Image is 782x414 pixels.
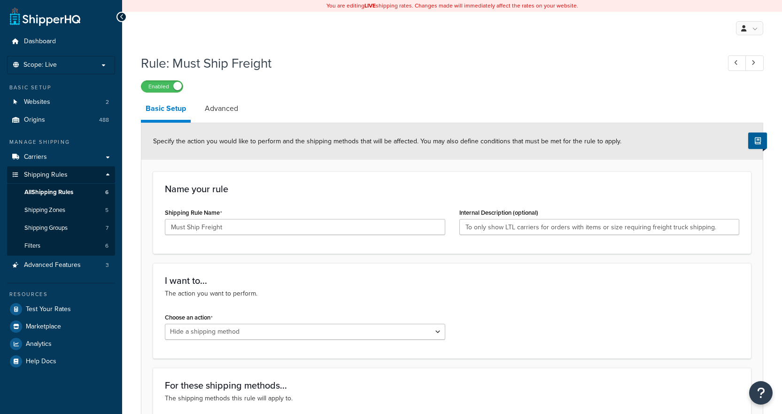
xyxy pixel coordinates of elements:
[728,55,746,71] a: Previous Record
[7,257,115,274] li: Advanced Features
[748,133,767,149] button: Show Help Docs
[106,98,109,106] span: 2
[26,305,71,313] span: Test Your Rates
[7,353,115,370] a: Help Docs
[165,314,213,321] label: Choose an action
[26,358,56,366] span: Help Docs
[24,98,50,106] span: Websites
[7,111,115,129] a: Origins488
[200,97,243,120] a: Advanced
[24,224,68,232] span: Shipping Groups
[7,166,115,184] a: Shipping Rules
[24,261,81,269] span: Advanced Features
[24,188,73,196] span: All Shipping Rules
[459,209,538,216] label: Internal Description (optional)
[7,184,115,201] a: AllShipping Rules6
[7,219,115,237] a: Shipping Groups7
[99,116,109,124] span: 488
[7,290,115,298] div: Resources
[7,301,115,318] a: Test Your Rates
[141,54,711,72] h1: Rule: Must Ship Freight
[7,237,115,255] a: Filters6
[24,38,56,46] span: Dashboard
[24,206,65,214] span: Shipping Zones
[153,136,621,146] span: Specify the action you would like to perform and the shipping methods that will be affected. You ...
[7,148,115,166] a: Carriers
[7,219,115,237] li: Shipping Groups
[7,33,115,50] a: Dashboard
[7,257,115,274] a: Advanced Features3
[26,323,61,331] span: Marketplace
[7,94,115,111] a: Websites2
[105,206,108,214] span: 5
[141,97,191,123] a: Basic Setup
[7,237,115,255] li: Filters
[745,55,764,71] a: Next Record
[7,202,115,219] li: Shipping Zones
[7,336,115,352] a: Analytics
[7,84,115,92] div: Basic Setup
[106,224,108,232] span: 7
[749,381,773,405] button: Open Resource Center
[7,111,115,129] li: Origins
[165,275,739,286] h3: I want to...
[165,209,222,217] label: Shipping Rule Name
[165,289,739,299] p: The action you want to perform.
[7,166,115,256] li: Shipping Rules
[165,184,739,194] h3: Name your rule
[7,202,115,219] a: Shipping Zones5
[165,393,739,404] p: The shipping methods this rule will apply to.
[105,188,108,196] span: 6
[7,94,115,111] li: Websites
[24,153,47,161] span: Carriers
[24,242,40,250] span: Filters
[7,318,115,335] a: Marketplace
[141,81,183,92] label: Enabled
[7,138,115,146] div: Manage Shipping
[165,380,739,391] h3: For these shipping methods...
[106,261,109,269] span: 3
[24,116,45,124] span: Origins
[364,1,376,10] b: LIVE
[24,171,68,179] span: Shipping Rules
[26,340,52,348] span: Analytics
[105,242,108,250] span: 6
[23,61,57,69] span: Scope: Live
